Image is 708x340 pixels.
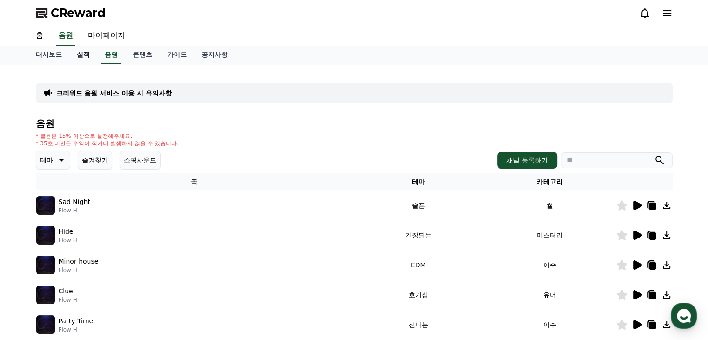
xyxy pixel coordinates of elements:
[36,226,55,245] img: music
[36,132,179,140] p: * 볼륨은 15% 이상으로 설정해주세요.
[59,326,94,333] p: Flow H
[28,46,69,64] a: 대시보드
[101,46,121,64] a: 음원
[59,227,74,237] p: Hide
[59,286,73,296] p: Clue
[36,140,179,147] p: * 35초 미만은 수익이 적거나 발생하지 않을 수 있습니다.
[484,173,616,190] th: 카테고리
[78,151,112,170] button: 즐겨찾기
[59,296,77,304] p: Flow H
[59,207,90,214] p: Flow H
[69,46,97,64] a: 실적
[59,257,99,266] p: Minor house
[484,190,616,220] td: 썰
[125,46,160,64] a: 콘텐츠
[28,26,51,46] a: 홈
[484,220,616,250] td: 미스터리
[61,263,120,286] a: Messages
[36,286,55,304] img: music
[36,151,70,170] button: 테마
[36,315,55,334] img: music
[352,190,484,220] td: 슬픈
[352,250,484,280] td: EDM
[352,173,484,190] th: 테마
[36,196,55,215] img: music
[51,6,106,20] span: CReward
[352,280,484,310] td: 호기심
[120,151,161,170] button: 쇼핑사운드
[56,88,172,98] a: 크리워드 음원 서비스 이용 시 유의사항
[77,277,105,285] span: Messages
[3,263,61,286] a: Home
[59,316,94,326] p: Party Time
[24,277,40,284] span: Home
[81,26,133,46] a: 마이페이지
[56,26,75,46] a: 음원
[36,118,673,129] h4: 음원
[160,46,194,64] a: 가이드
[138,277,161,284] span: Settings
[36,173,353,190] th: 곡
[352,310,484,340] td: 신나는
[36,256,55,274] img: music
[36,6,106,20] a: CReward
[484,310,616,340] td: 이슈
[497,152,557,169] button: 채널 등록하기
[194,46,235,64] a: 공지사항
[120,263,179,286] a: Settings
[484,280,616,310] td: 유머
[59,266,99,274] p: Flow H
[40,154,53,167] p: 테마
[59,197,90,207] p: Sad Night
[484,250,616,280] td: 이슈
[59,237,77,244] p: Flow H
[352,220,484,250] td: 긴장되는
